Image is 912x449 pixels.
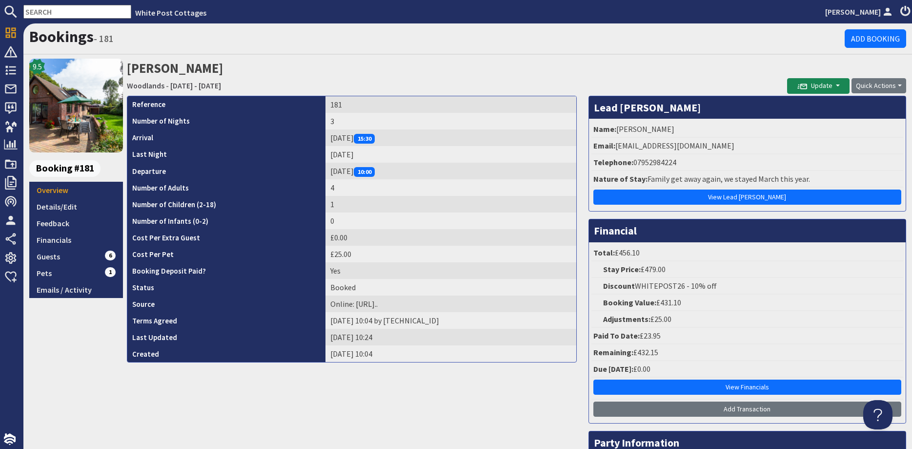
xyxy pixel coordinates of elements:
td: 4 [325,179,576,196]
td: Booked [325,279,576,296]
strong: Total: [593,248,615,257]
li: £479.00 [591,261,903,278]
a: [PERSON_NAME] [825,6,894,18]
a: Feedback [29,215,123,232]
td: 181 [325,96,576,113]
a: Bookings [29,27,94,46]
li: £431.10 [591,295,903,311]
strong: Adjustments: [603,314,650,324]
th: Source [127,296,325,312]
th: Reference [127,96,325,113]
td: 3 [325,113,576,129]
img: staytech_i_w-64f4e8e9ee0a9c174fd5317b4b171b261742d2d393467e5bdba4413f4f884c10.svg [4,433,16,445]
a: View Lead [PERSON_NAME] [593,190,901,205]
td: [DATE] [325,129,576,146]
a: Woodlands [127,81,164,90]
li: 07952984224 [591,154,903,171]
td: [DATE] 10:04 [325,345,576,362]
th: Cost Per Extra Guest [127,229,325,246]
strong: Nature of Stay: [593,174,648,184]
strong: Due [DATE]: [593,364,633,374]
th: Number of Infants (0-2) [127,213,325,229]
input: SEARCH [23,5,131,19]
th: Last Night [127,146,325,163]
td: £25.00 [325,246,576,262]
small: - 181 [94,33,114,44]
a: Add Transaction [593,402,901,417]
th: Booking Deposit Paid? [127,262,325,279]
span: 15:30 [354,134,375,144]
th: Number of Adults [127,179,325,196]
strong: Discount [603,281,635,291]
a: [DATE] - [DATE] [170,81,221,90]
span: 1 [105,267,116,277]
span: - [166,81,169,90]
span: Update [797,81,832,90]
td: £0.00 [325,229,576,246]
th: Cost Per Pet [127,246,325,262]
th: Number of Nights [127,113,325,129]
li: [PERSON_NAME] [591,121,903,138]
a: Overview [29,182,123,198]
a: Guests6 [29,248,123,265]
th: Terms Agreed [127,312,325,329]
li: £23.95 [591,328,903,344]
h2: [PERSON_NAME] [127,59,787,93]
button: Quick Actions [851,78,906,93]
li: £0.00 [591,361,903,378]
strong: Email: [593,141,615,150]
th: Arrival [127,129,325,146]
td: 1 [325,196,576,213]
li: WHITEPOST26 - 10% off [591,278,903,295]
a: White Post Cottages [135,8,206,18]
a: Emails / Activity [29,281,123,298]
h3: Lead [PERSON_NAME] [589,96,906,119]
strong: Stay Price: [603,264,641,274]
td: [DATE] [325,163,576,179]
a: View Financials [593,380,901,395]
a: Financials [29,232,123,248]
th: Status [127,279,325,296]
span: Booking #181 [29,160,101,177]
th: Last Updated [127,329,325,345]
h3: Financial [589,219,906,242]
img: Woodlands's icon [29,59,123,152]
span: 10:00 [354,167,375,177]
li: £432.15 [591,344,903,361]
td: Online: https://www.whitepostcottages.co.uk/properties/woodlands/calendar [325,296,576,312]
li: £456.10 [591,245,903,261]
td: [DATE] 10:24 [325,329,576,345]
td: [DATE] 10:04 by [TECHNICAL_ID] [325,312,576,329]
strong: Telephone: [593,157,633,167]
strong: Booking Value: [603,298,656,307]
td: [DATE] [325,146,576,163]
a: Pets1 [29,265,123,281]
strong: Paid To Date: [593,331,640,341]
td: Yes [325,262,576,279]
th: Created [127,345,325,362]
strong: Name: [593,124,616,134]
th: Departure [127,163,325,179]
a: Woodlands's icon9.5 [29,59,123,152]
td: 0 [325,213,576,229]
th: Number of Children (2-18) [127,196,325,213]
button: Update [787,78,850,94]
li: £25.00 [591,311,903,328]
strong: Remaining: [593,347,633,357]
span: 6 [105,251,116,260]
li: [EMAIL_ADDRESS][DOMAIN_NAME] [591,138,903,154]
a: Add Booking [845,29,906,48]
iframe: Toggle Customer Support [863,400,892,429]
li: Family get away again, we stayed March this year. [591,171,903,188]
a: Booking #181 [29,160,119,177]
a: Details/Edit [29,198,123,215]
span: 9.5 [33,61,42,72]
